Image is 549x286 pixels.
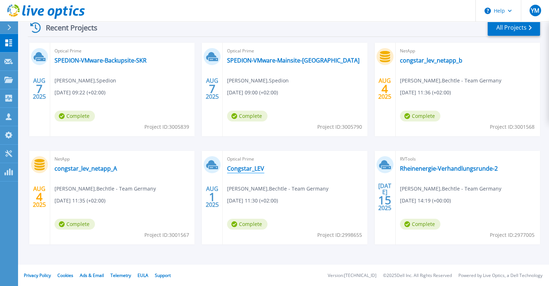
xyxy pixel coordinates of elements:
[205,76,219,102] div: AUG 2025
[400,47,536,55] span: NetApp
[490,123,535,131] span: Project ID: 3001568
[144,123,189,131] span: Project ID: 3005839
[36,86,43,92] span: 7
[227,47,363,55] span: Optical Prime
[227,111,267,121] span: Complete
[55,77,116,85] span: [PERSON_NAME] , Spedion
[209,86,215,92] span: 7
[400,111,440,121] span: Complete
[144,231,189,239] span: Project ID: 3001567
[209,194,215,200] span: 1
[227,77,289,85] span: [PERSON_NAME] , Spedion
[28,19,107,37] div: Recent Projects
[400,89,451,97] span: [DATE] 11:36 (+02:00)
[488,20,540,36] a: All Projects
[317,231,362,239] span: Project ID: 2998655
[155,272,171,278] a: Support
[24,272,51,278] a: Privacy Policy
[227,57,360,64] a: SPEDION-VMware-Mainsite-[GEOGRAPHIC_DATA]
[400,57,462,64] a: congstar_lev_netapp_b
[227,155,363,163] span: Optical Prime
[36,194,43,200] span: 4
[531,8,539,13] span: YM
[227,165,264,172] a: Congstar_LEV
[400,197,451,205] span: [DATE] 14:19 (+00:00)
[55,155,190,163] span: NetApp
[55,57,147,64] a: SPEDION-VMware-Backupsite-SKR
[378,184,392,210] div: [DATE] 2025
[400,77,501,85] span: [PERSON_NAME] , Bechtle - Team Germany
[227,219,267,230] span: Complete
[205,184,219,210] div: AUG 2025
[55,197,105,205] span: [DATE] 11:35 (+02:00)
[378,197,391,203] span: 15
[227,197,278,205] span: [DATE] 11:30 (+02:00)
[227,185,328,193] span: [PERSON_NAME] , Bechtle - Team Germany
[55,219,95,230] span: Complete
[55,89,105,97] span: [DATE] 09:22 (+02:00)
[80,272,104,278] a: Ads & Email
[490,231,535,239] span: Project ID: 2977005
[400,219,440,230] span: Complete
[55,111,95,121] span: Complete
[110,272,131,278] a: Telemetry
[400,155,536,163] span: RVTools
[55,47,190,55] span: Optical Prime
[317,123,362,131] span: Project ID: 3005790
[382,86,388,92] span: 4
[400,185,501,193] span: [PERSON_NAME] , Bechtle - Team Germany
[383,273,452,278] li: © 2025 Dell Inc. All Rights Reserved
[378,76,392,102] div: AUG 2025
[32,76,46,102] div: AUG 2025
[458,273,543,278] li: Powered by Live Optics, a Dell Technology
[57,272,73,278] a: Cookies
[328,273,376,278] li: Version: [TECHNICAL_ID]
[227,89,278,97] span: [DATE] 09:00 (+02:00)
[138,272,148,278] a: EULA
[55,185,156,193] span: [PERSON_NAME] , Bechtle - Team Germany
[32,184,46,210] div: AUG 2025
[400,165,498,172] a: Rheinenergie-Verhandlungsrunde-2
[55,165,117,172] a: congstar_lev_netapp_A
